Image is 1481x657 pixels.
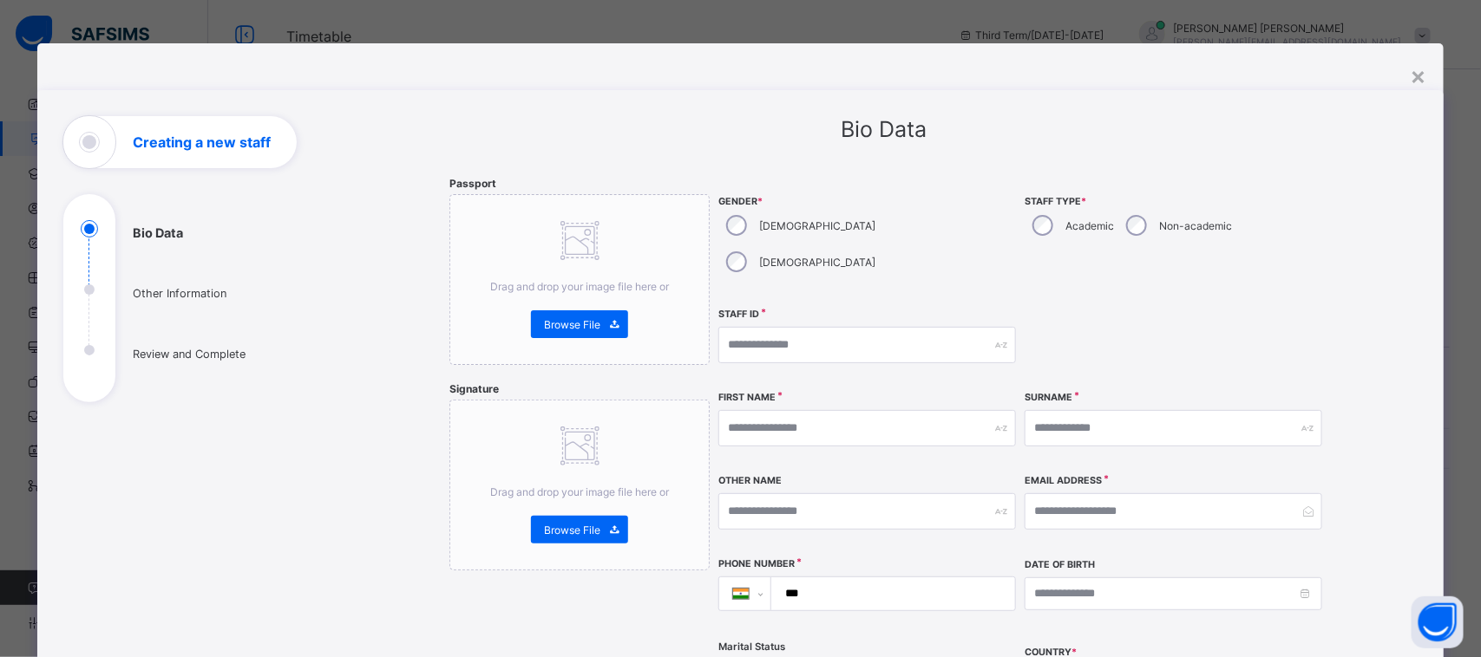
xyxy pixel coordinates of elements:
[1412,596,1464,648] button: Open asap
[718,196,1016,207] span: Gender
[1025,475,1102,486] label: Email Address
[490,280,669,293] span: Drag and drop your image file here or
[449,382,499,395] span: Signature
[718,558,795,569] label: Phone Number
[449,194,710,365] div: Drag and drop your image file here orBrowse File
[544,524,600,537] span: Browse File
[718,641,785,653] span: Marital Status
[1025,392,1072,403] label: Surname
[759,219,875,232] label: [DEMOGRAPHIC_DATA]
[544,318,600,331] span: Browse File
[1065,219,1114,232] label: Academic
[718,392,776,403] label: First Name
[449,400,710,570] div: Drag and drop your image file here orBrowse File
[718,475,782,486] label: Other Name
[449,177,496,190] span: Passport
[1410,61,1426,90] div: ×
[759,256,875,269] label: [DEMOGRAPHIC_DATA]
[1025,559,1095,570] label: Date of Birth
[133,135,271,149] h1: Creating a new staff
[841,116,927,142] span: Bio Data
[1159,219,1232,232] label: Non-academic
[1025,196,1322,207] span: Staff Type
[490,485,669,498] span: Drag and drop your image file here or
[718,309,759,320] label: Staff ID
